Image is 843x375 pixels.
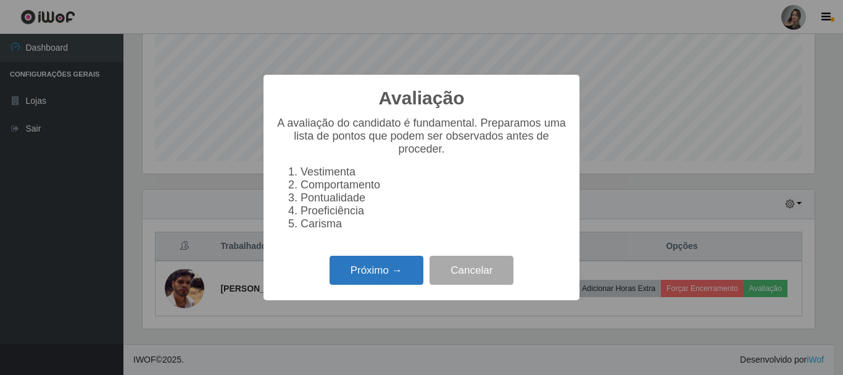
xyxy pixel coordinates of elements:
li: Pontualidade [301,192,567,204]
li: Proeficiência [301,204,567,217]
h2: Avaliação [379,87,465,109]
li: Carisma [301,217,567,230]
li: Vestimenta [301,166,567,179]
button: Próximo → [330,256,423,285]
p: A avaliação do candidato é fundamental. Preparamos uma lista de pontos que podem ser observados a... [276,117,567,156]
li: Comportamento [301,179,567,192]
button: Cancelar [430,256,513,285]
